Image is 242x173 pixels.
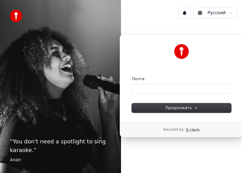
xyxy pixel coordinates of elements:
a: Clerk logo [185,128,200,132]
footer: Anon [10,157,111,163]
label: Почта [132,76,144,82]
p: “ You don't need a spotlight to sing karaoke. ” [10,137,111,154]
span: Продолжить [165,105,198,111]
button: Продолжить [132,103,231,113]
p: Secured by [163,127,184,132]
img: Youka [174,44,189,59]
img: youka [10,10,22,22]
